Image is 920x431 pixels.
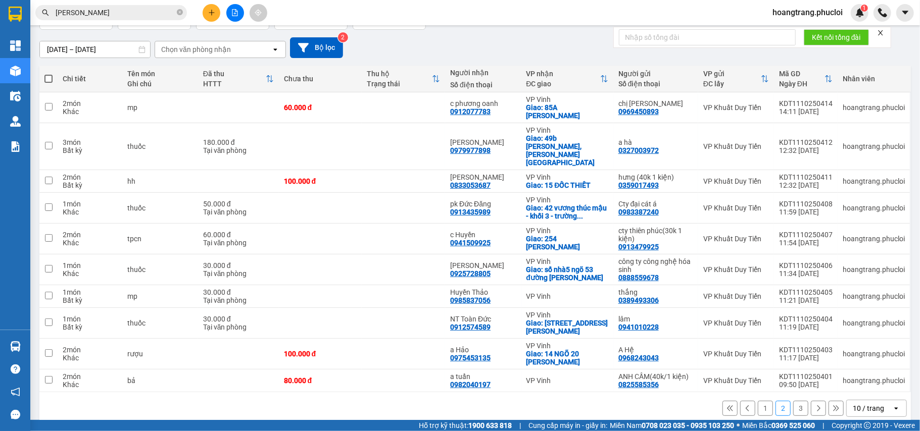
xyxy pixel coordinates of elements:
[127,235,193,243] div: tpcn
[10,66,21,76] img: warehouse-icon
[11,364,20,374] span: question-circle
[450,296,491,304] div: 0985837056
[822,420,824,431] span: |
[618,208,659,216] div: 0983387240
[63,315,117,323] div: 1 món
[618,138,693,146] div: a hà
[862,5,866,12] span: 1
[255,9,262,16] span: aim
[94,25,422,37] li: [PERSON_NAME], [PERSON_NAME]
[203,288,274,296] div: 30.000 đ
[284,376,357,385] div: 80.000 đ
[526,265,608,282] div: Giao: số nhà5 ngõ 53 đường hồ phi tích
[737,423,740,427] span: ⚪️
[779,381,833,389] div: 09:50 [DATE]
[526,103,608,120] div: Giao: 85A Nguyễn Gia Thiều
[526,134,608,167] div: Giao: 49b Tôn Thất Tùng, P. Hưng Dũng
[526,311,608,319] div: VP Vinh
[703,235,769,243] div: VP Khuất Duy Tiến
[703,142,769,150] div: VP Khuất Duy Tiến
[577,212,584,220] span: ...
[779,296,833,304] div: 11:21 [DATE]
[231,9,238,16] span: file-add
[127,292,193,300] div: mp
[618,288,693,296] div: thắng
[703,177,769,185] div: VP Khuất Duy Tiến
[284,350,357,358] div: 100.000 đ
[9,7,22,22] img: logo-vxr
[284,103,357,112] div: 60.000 đ
[779,80,825,88] div: Ngày ĐH
[526,376,608,385] div: VP Vinh
[450,239,491,247] div: 0941509925
[63,323,117,331] div: Bất kỳ
[618,181,659,189] div: 0359017493
[861,5,868,12] sup: 1
[779,288,833,296] div: KDT1110250405
[526,126,608,134] div: VP Vinh
[63,138,117,146] div: 3 món
[779,99,833,107] div: KDT1110250414
[10,116,21,127] img: warehouse-icon
[878,8,887,17] img: phone-icon
[271,45,279,53] svg: open
[703,103,769,112] div: VP Khuất Duy Tiến
[177,8,183,18] span: close-circle
[618,257,693,274] div: công ty công nghệ hóa sinh
[843,204,905,212] div: hoangtrang.phucloi
[526,342,608,350] div: VP Vinh
[618,146,659,154] div: 0327003972
[450,346,516,354] div: a Hảo
[63,231,117,239] div: 2 món
[758,401,773,416] button: 1
[526,173,608,181] div: VP Vinh
[526,235,608,251] div: Giao: 254 Nguyễn Văn Cừ
[450,99,516,107] div: c phương oanh
[618,70,693,78] div: Người gửi
[703,265,769,274] div: VP Khuất Duy Tiến
[250,4,267,22] button: aim
[843,142,905,150] div: hoangtrang.phucloi
[63,99,117,107] div: 2 món
[450,372,516,381] div: a tuấn
[779,70,825,78] div: Mã GD
[618,274,659,282] div: 0888559678
[450,208,491,216] div: 0913435989
[203,239,274,247] div: Tại văn phòng
[843,177,905,185] div: hoangtrang.phucloi
[526,95,608,103] div: VP Vinh
[63,146,117,154] div: Bất kỳ
[779,239,833,247] div: 11:54 [DATE]
[10,341,21,352] img: warehouse-icon
[618,346,693,354] div: A Hệ
[450,69,516,77] div: Người nhận
[338,32,348,42] sup: 2
[703,204,769,212] div: VP Khuất Duy Tiến
[203,231,274,239] div: 60.000 đ
[63,181,117,189] div: Bất kỳ
[203,296,274,304] div: Tại văn phòng
[779,107,833,116] div: 14:11 [DATE]
[177,9,183,15] span: close-circle
[843,235,905,243] div: hoangtrang.phucloi
[779,146,833,154] div: 12:32 [DATE]
[203,315,274,323] div: 30.000 đ
[771,421,815,429] strong: 0369 525 060
[618,381,659,389] div: 0825585356
[450,354,491,362] div: 0975453135
[127,80,193,88] div: Ghi chú
[63,261,117,270] div: 1 món
[127,376,193,385] div: bả
[203,208,274,216] div: Tại văn phòng
[450,323,491,331] div: 0912574589
[450,288,516,296] div: Huyền Thảo
[63,381,117,389] div: Khác
[703,80,761,88] div: ĐC lấy
[161,44,231,55] div: Chọn văn phòng nhận
[618,354,659,362] div: 0968243043
[526,181,608,189] div: Giao: 15 ĐỐC THIẾT
[450,381,491,389] div: 0982040197
[468,421,512,429] strong: 1900 633 818
[367,80,432,88] div: Trạng thái
[610,420,734,431] span: Miền Nam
